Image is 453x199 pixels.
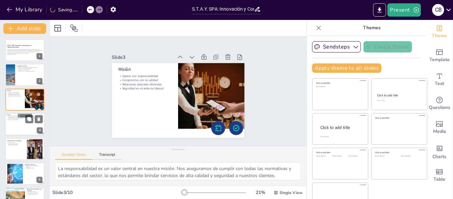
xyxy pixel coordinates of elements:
[7,93,23,94] p: Compromiso con la calidad
[17,68,42,69] p: Ofrecemos servicios personalizados
[432,153,446,160] span: Charts
[17,65,42,67] p: ¿Quiénes somos?
[435,80,444,87] span: Text
[178,29,194,82] p: Operar con responsabilidad
[7,114,43,116] p: Visión
[432,4,444,16] div: c b
[373,3,386,17] button: Export to PowerPoint
[7,54,42,55] p: Generated with [URL]
[7,143,25,145] p: Implementación efectiva
[312,63,381,73] button: Apply theme to all slides
[7,142,25,143] p: Diseño de redes
[36,103,42,109] div: 3
[50,7,78,13] div: Saving......
[70,24,78,32] span: Position
[375,155,396,157] div: Click to add text
[35,115,43,123] button: Delete Slide
[375,151,422,154] div: Click to add title
[27,191,42,193] p: Innovación constante
[432,32,447,40] span: Theme
[375,116,422,119] div: Click to add title
[7,95,23,97] p: Seguridad en el entorno laboral
[7,144,25,146] p: Mantenimiento continuo
[433,176,445,183] span: Table
[25,164,42,166] p: Nuestros Servicios
[25,168,42,169] p: Seguridad en redes
[184,28,201,81] p: Misión
[27,188,42,192] p: Beneficios de trabajar con nosotros
[17,70,42,72] p: Compromiso con la satisfacción del cliente
[27,192,42,194] p: Compromiso con el cliente
[332,155,347,157] div: Click to add text
[192,4,254,14] input: Insert title
[363,41,412,52] button: Create theme
[52,189,182,196] div: Slide 3 / 10
[7,94,23,96] p: Relaciones laborales eficientes
[349,155,363,157] div: Click to add text
[36,152,42,158] div: 5
[194,19,213,80] div: Slide 3
[5,64,44,86] div: 2
[5,113,45,136] div: 4
[5,138,44,160] div: 5
[320,125,363,131] div: Click to add title
[280,190,302,195] span: Single View
[36,53,42,59] div: 1
[5,89,44,111] div: 3
[320,136,362,138] div: Click to add body
[316,86,363,88] div: Click to add text
[17,67,42,68] p: S.T.A.Y. SPA se especializa en telecomunicaciones
[432,3,444,17] button: c b
[316,151,363,154] div: Click to add title
[426,44,453,68] div: Add ready made slides
[52,23,63,34] div: Layout
[3,23,46,34] button: Add slide
[25,166,42,168] p: Telefonía IP
[7,119,43,121] p: Innovación y adaptabilidad
[429,104,450,111] span: Questions
[17,69,42,70] p: Más de 5 años de experiencia
[426,140,453,163] div: Add charts and graphs
[7,92,23,93] p: Operar con responsabilidad
[387,3,421,17] button: Present
[170,31,186,84] p: Relaciones laborales eficientes
[377,100,421,102] div: Click to add text
[401,155,422,157] div: Click to add text
[312,41,361,52] button: Sendsteps
[7,118,43,119] p: Fomentar buenas relaciones laborales
[7,45,32,48] strong: S.T.A.Y. SPA: Innovación y Compromiso en Telecomunicaciones
[7,117,43,118] p: Altos estándares de calidad
[5,39,44,61] div: 1
[316,155,331,157] div: Click to add text
[7,116,43,117] p: Ser líderes en telecomunicaciones
[426,116,453,140] div: Add images, graphics, shapes or video
[7,140,25,142] p: Infraestructura de Redes
[55,152,93,160] button: Speaker Notes
[433,128,446,135] span: Media
[36,78,42,84] div: 2
[7,90,23,92] p: Misión
[25,165,42,166] p: Soluciones de acceso a internet
[166,32,182,84] p: Seguridad en el entorno laboral
[426,163,453,187] div: Add a table
[25,115,33,123] button: Duplicate Slide
[27,194,42,195] p: Experiencia excepcional
[5,163,44,185] div: 6
[5,4,45,15] button: My Library
[55,162,301,180] textarea: La responsabilidad es un valor central en nuestra misión. Nos aseguramos de cumplir con todas las...
[93,152,122,160] button: Transcript
[36,177,42,183] div: 6
[426,20,453,44] div: Change the overall theme
[426,92,453,116] div: Get real-time input from your audience
[324,20,420,36] p: Themes
[426,68,453,92] div: Add text boxes
[429,56,450,63] span: Template
[7,49,42,54] p: Presentamos a S.T.A.Y. SPA, un líder en telecomunicaciones con más de 5 años de experiencia, ofre...
[377,93,421,97] div: Click to add title
[37,128,43,134] div: 4
[316,82,363,84] div: Click to add title
[174,30,190,83] p: Compromiso con la calidad
[252,189,268,196] div: 21 %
